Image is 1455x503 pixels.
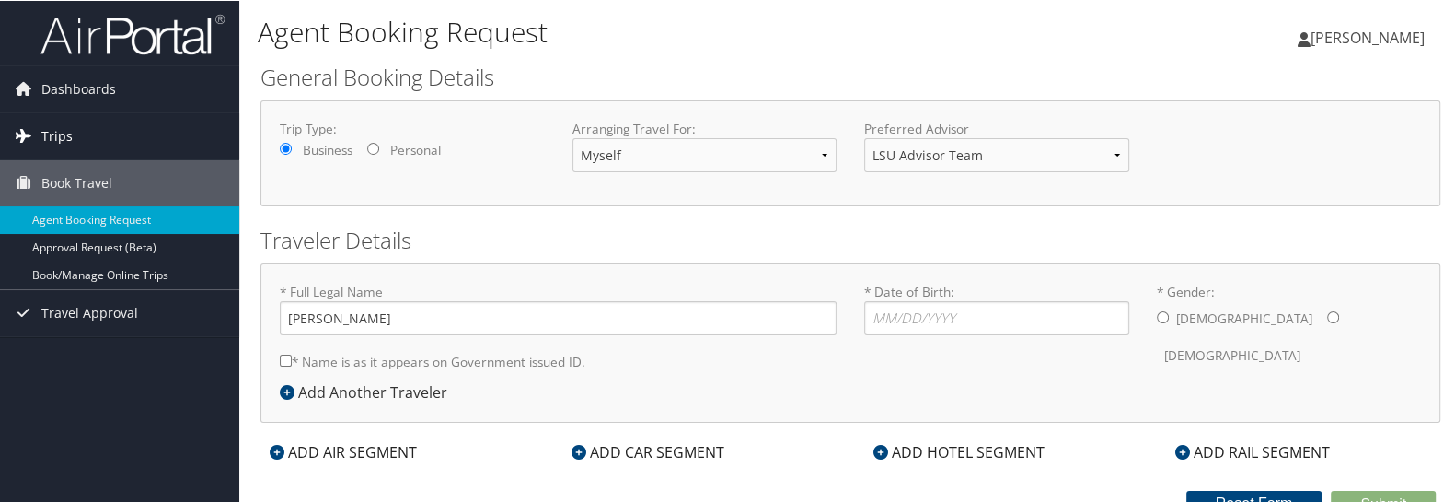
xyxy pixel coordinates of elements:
[260,224,1440,255] h2: Traveler Details
[864,440,1054,462] div: ADD HOTEL SEGMENT
[864,300,1129,334] input: * Date of Birth:
[303,140,352,158] label: Business
[1327,310,1339,322] input: * Gender:[DEMOGRAPHIC_DATA][DEMOGRAPHIC_DATA]
[562,440,733,462] div: ADD CAR SEGMENT
[40,12,225,55] img: airportal-logo.png
[280,300,837,334] input: * Full Legal Name
[1176,300,1312,335] label: [DEMOGRAPHIC_DATA]
[258,12,1048,51] h1: Agent Booking Request
[41,112,73,158] span: Trips
[280,354,292,366] input: * Name is as it appears on Government issued ID.
[1164,337,1300,372] label: [DEMOGRAPHIC_DATA]
[1166,440,1339,462] div: ADD RAIL SEGMENT
[1157,282,1422,373] label: * Gender:
[280,380,456,403] div: Add Another Traveler
[280,119,545,137] label: Trip Type:
[864,119,1129,137] label: Preferred Advisor
[864,282,1129,334] label: * Date of Birth:
[41,159,112,205] span: Book Travel
[260,440,426,462] div: ADD AIR SEGMENT
[1298,9,1443,64] a: [PERSON_NAME]
[572,119,837,137] label: Arranging Travel For:
[41,65,116,111] span: Dashboards
[260,61,1440,92] h2: General Booking Details
[390,140,441,158] label: Personal
[1311,27,1425,47] span: [PERSON_NAME]
[41,289,138,335] span: Travel Approval
[1157,310,1169,322] input: * Gender:[DEMOGRAPHIC_DATA][DEMOGRAPHIC_DATA]
[280,344,585,378] label: * Name is as it appears on Government issued ID.
[280,282,837,334] label: * Full Legal Name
